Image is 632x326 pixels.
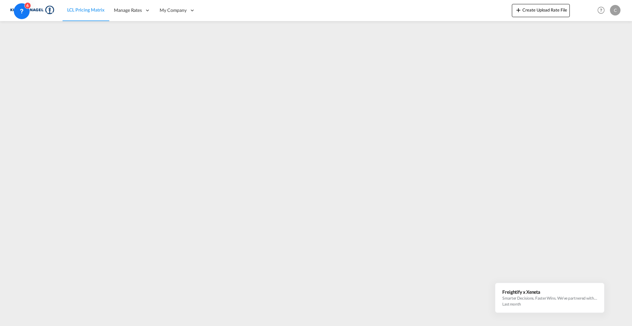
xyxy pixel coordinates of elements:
div: C [610,5,620,15]
span: Help [595,5,607,16]
img: 36441310f41511efafde313da40ec4a4.png [10,3,54,18]
div: Help [595,5,610,16]
span: LCL Pricing Matrix [67,7,105,13]
button: icon-plus 400-fgCreate Upload Rate File [512,4,570,17]
md-icon: icon-plus 400-fg [514,6,522,14]
span: My Company [160,7,187,14]
span: Manage Rates [114,7,142,14]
